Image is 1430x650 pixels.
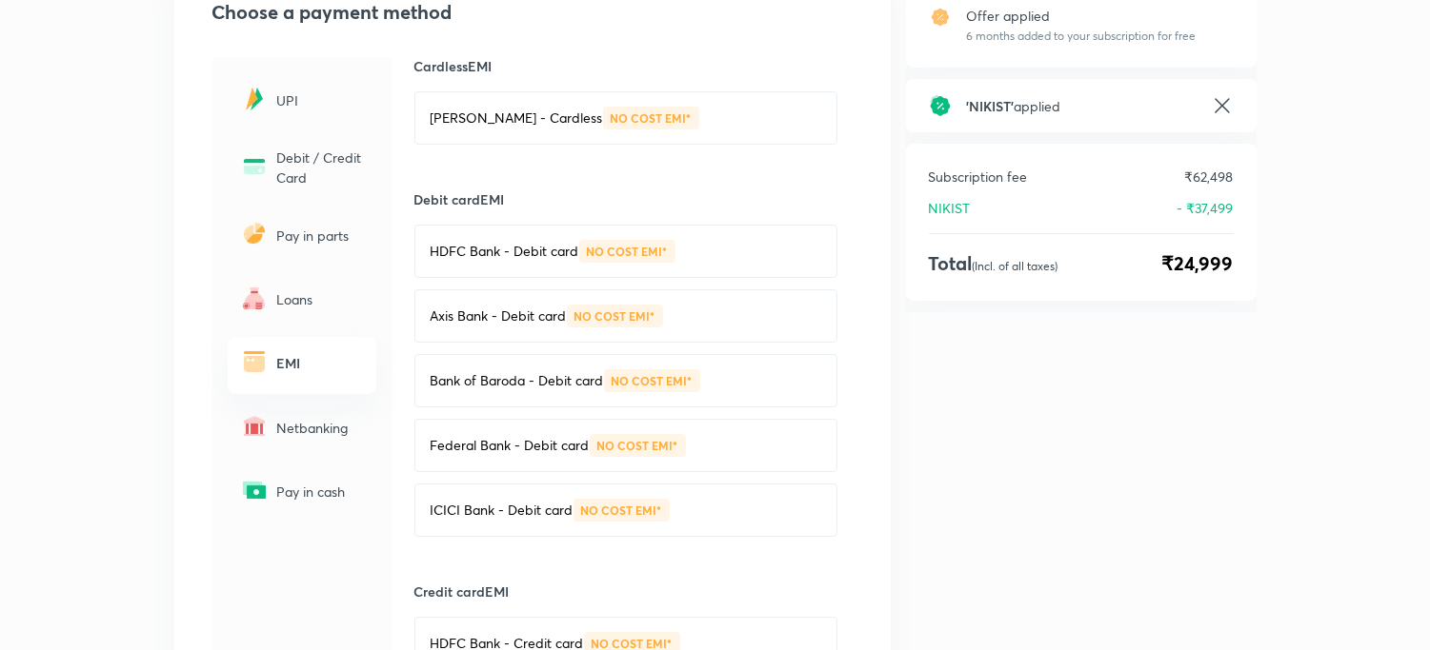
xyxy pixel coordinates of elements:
p: NO COST EMI* [592,638,673,649]
p: ICICI Bank - Debit card [431,501,574,520]
p: Axis Bank - Debit card [431,306,567,325]
p: Debit / Credit Card [277,148,365,187]
p: - ₹37,499 [1178,198,1234,218]
img: - [239,151,270,182]
span: ' NIKIST ' [967,97,1015,115]
p: Bank of Baroda - Debit card [431,371,604,390]
img: offer [929,6,952,29]
h6: Cardless EMI [414,57,837,76]
p: [PERSON_NAME] - Cardless [431,108,603,128]
p: Subscription fee [929,167,1028,187]
img: - [239,283,270,313]
p: (Incl. of all taxes) [973,259,1058,273]
h6: Credit card EMI [414,582,837,601]
h6: EMI [277,353,365,373]
p: NO COST EMI* [597,440,678,451]
img: - [239,346,270,377]
img: - [239,475,270,505]
h6: Debit card EMI [414,190,837,209]
p: Offer applied [967,6,1197,26]
img: - [239,411,270,442]
p: NO COST EMI* [581,504,662,516]
p: UPI [277,90,365,110]
p: Netbanking [277,418,365,438]
p: 6 months added to your subscription for free [967,28,1197,45]
p: Federal Bank - Debit card [431,436,590,455]
img: - [239,84,270,114]
p: NIKIST [929,198,971,218]
p: NO COST EMI* [587,246,668,257]
p: Loans [277,289,365,309]
p: Pay in cash [277,482,365,502]
img: - [239,218,270,248]
p: ₹62,498 [1185,167,1234,187]
p: NO COST EMI* [611,112,692,124]
p: NO COST EMI* [612,375,693,386]
h4: Total [929,249,1058,278]
h6: applied [967,96,1196,116]
p: NO COST EMI* [574,310,655,322]
p: Pay in parts [277,226,365,246]
span: ₹24,999 [1162,249,1234,278]
p: HDFC Bank - Debit card [431,242,579,261]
